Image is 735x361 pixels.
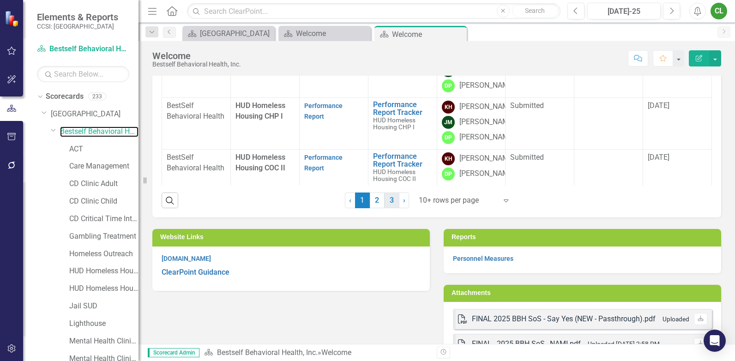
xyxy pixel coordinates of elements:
[51,109,139,120] a: [GEOGRAPHIC_DATA]
[162,97,231,149] td: Double-Click to Edit
[204,348,430,358] div: »
[60,126,139,137] a: Bestself Behavioral Health, Inc.
[299,97,368,149] td: Double-Click to Edit
[704,330,726,352] div: Open Intercom Messenger
[235,101,285,120] span: HUD Homeless Housing CHP I
[162,255,211,262] a: [DOMAIN_NAME]
[525,7,545,14] span: Search
[69,301,139,312] a: Jail SUD
[648,101,669,110] span: [DATE]
[37,66,129,82] input: Search Below...
[69,231,139,242] a: Gambling Treatment
[368,149,437,186] td: Double-Click to Edit Right Click for Context Menu
[643,97,712,149] td: Double-Click to Edit
[69,266,139,277] a: HUD Homeless Housing CHP I
[160,234,425,241] h3: Website Links
[373,101,432,117] a: Performance Report Tracker
[459,168,515,179] div: [PERSON_NAME]
[452,234,717,241] h3: Reports
[512,5,558,18] button: Search
[281,28,368,39] a: Welcome
[510,153,544,162] span: Submitted
[304,154,343,172] a: Performance Report
[643,149,712,186] td: Double-Click to Edit
[304,102,343,120] a: Performance Report
[373,168,416,182] span: HUD Homeless Housing COC II
[452,289,717,296] h3: Attachments
[69,144,139,155] a: ACT
[299,149,368,186] td: Double-Click to Edit
[217,348,318,357] a: Bestself Behavioral Health, Inc.
[574,149,643,186] td: Double-Click to Edit
[506,97,574,149] td: Double-Click to Edit
[442,116,455,129] div: JM
[373,116,416,131] span: HUD Homeless Housing CHP I
[349,196,351,205] span: ‹
[37,23,118,30] small: CCSI: [GEOGRAPHIC_DATA]
[510,101,544,110] span: Submitted
[392,29,464,40] div: Welcome
[403,196,405,205] span: ›
[187,3,560,19] input: Search ClearPoint...
[355,193,370,208] span: 1
[442,152,455,165] div: KH
[152,51,241,61] div: Welcome
[235,153,285,172] span: HUD Homeless Housing COC II
[69,336,139,347] a: Mental Health Clinic Adult
[385,193,399,208] a: 3
[148,348,199,357] span: Scorecard Admin
[368,97,437,149] td: Double-Click to Edit Right Click for Context Menu
[588,340,660,348] small: Uploaded [DATE] 2:58 PM
[459,153,515,164] div: [PERSON_NAME]
[88,93,106,101] div: 233
[162,149,231,186] td: Double-Click to Edit
[459,102,515,112] div: [PERSON_NAME]
[167,152,226,174] p: BestSelf Behavioral Health
[321,348,351,357] div: Welcome
[442,79,455,92] div: DP
[453,255,513,262] a: Personnel Measures
[587,3,661,19] button: [DATE]-25
[167,101,226,122] p: BestSelf Behavioral Health
[46,91,84,102] a: Scorecards
[442,168,455,180] div: DP
[69,319,139,329] a: Lighthouse
[69,179,139,189] a: CD Clinic Adult
[69,161,139,172] a: Care Management
[459,132,515,143] div: [PERSON_NAME]
[442,101,455,114] div: KH
[648,153,669,162] span: [DATE]
[373,152,432,168] a: Performance Report Tracker
[69,249,139,259] a: Homeless Outreach
[437,97,506,149] td: Double-Click to Edit
[69,196,139,207] a: CD Clinic Child
[437,149,506,186] td: Double-Click to Edit
[506,149,574,186] td: Double-Click to Edit
[37,44,129,54] a: Bestself Behavioral Health, Inc.
[200,28,272,39] div: [GEOGRAPHIC_DATA]
[590,6,657,17] div: [DATE]-25
[459,80,515,91] div: [PERSON_NAME]
[69,283,139,294] a: HUD Homeless Housing COC II
[37,12,118,23] span: Elements & Reports
[185,28,272,39] a: [GEOGRAPHIC_DATA]
[152,61,241,68] div: Bestself Behavioral Health, Inc.
[574,97,643,149] td: Double-Click to Edit
[711,3,727,19] button: CL
[370,193,385,208] a: 2
[442,131,455,144] div: DP
[472,339,581,349] div: FINAL_ 2025 BBH SoS_ NAMI.pdf
[5,10,21,26] img: ClearPoint Strategy
[459,117,515,127] div: [PERSON_NAME]
[296,28,368,39] div: Welcome
[162,268,229,277] a: ClearPoint Guidance
[472,314,656,325] div: FINAL 2025 BBH SoS - Say Yes (NEW - Passthrough).pdf
[69,214,139,224] a: CD Critical Time Intervention Housing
